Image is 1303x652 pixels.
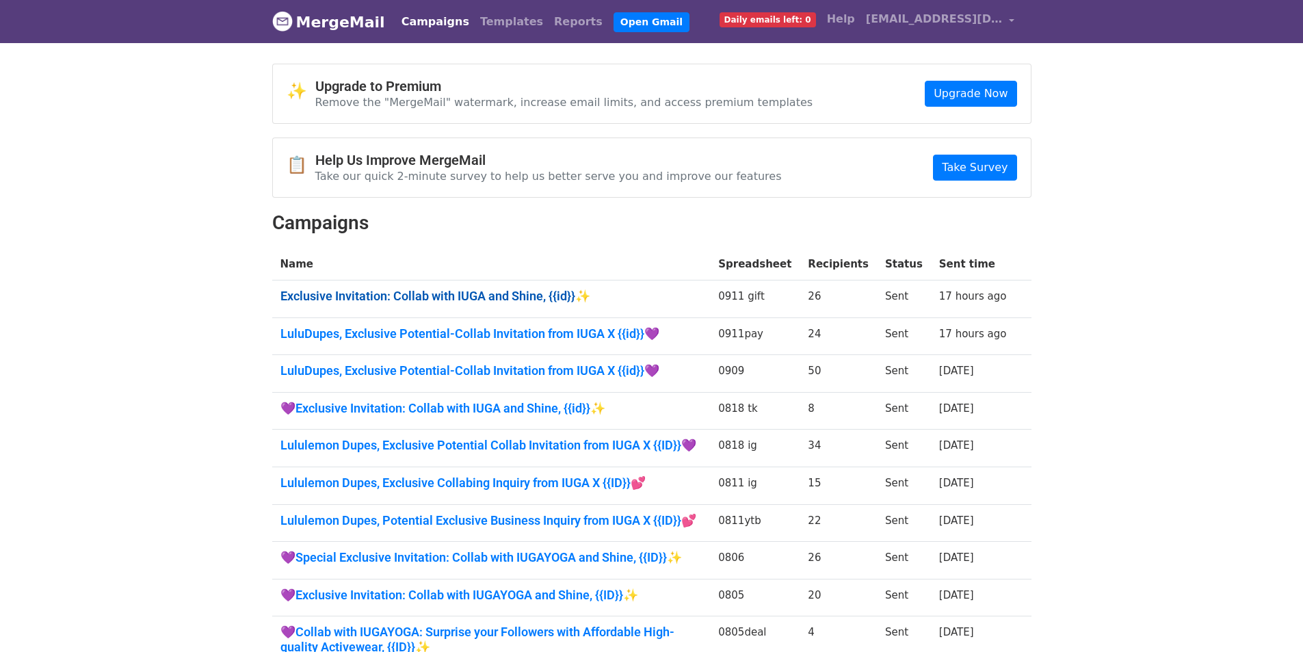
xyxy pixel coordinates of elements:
th: Name [272,248,711,281]
a: [DATE] [939,477,974,489]
td: Sent [877,317,931,355]
td: 22 [800,504,877,542]
td: 0911 gift [710,281,800,318]
a: Reports [549,8,608,36]
th: Spreadsheet [710,248,800,281]
p: Take our quick 2-minute survey to help us better serve you and improve our features [315,169,782,183]
img: MergeMail logo [272,11,293,31]
td: 26 [800,281,877,318]
td: Sent [877,579,931,616]
a: 17 hours ago [939,290,1007,302]
div: 聊天小组件 [1235,586,1303,652]
td: 0811 ig [710,467,800,505]
td: 26 [800,542,877,579]
a: [DATE] [939,439,974,452]
a: [DATE] [939,626,974,638]
td: 0806 [710,542,800,579]
th: Status [877,248,931,281]
span: 📋 [287,155,315,175]
td: 8 [800,392,877,430]
td: Sent [877,467,931,505]
td: Sent [877,430,931,467]
td: Sent [877,281,931,318]
a: 💜Exclusive Invitation: Collab with IUGAYOGA and Shine, {{ID}}✨ [280,588,702,603]
td: Sent [877,504,931,542]
td: Sent [877,392,931,430]
h4: Upgrade to Premium [315,78,813,94]
a: Lululemon Dupes, Exclusive Potential Collab Invitation from IUGA X {{ID}}💜 [280,438,702,453]
td: 0818 tk [710,392,800,430]
td: 24 [800,317,877,355]
a: MergeMail [272,8,385,36]
td: 50 [800,355,877,393]
a: [EMAIL_ADDRESS][DOMAIN_NAME] [860,5,1021,38]
a: [DATE] [939,589,974,601]
a: Templates [475,8,549,36]
a: Open Gmail [614,12,689,32]
td: 0805 [710,579,800,616]
a: Lululemon Dupes, Potential Exclusive Business Inquiry from IUGA X {{ID}}💕 [280,513,702,528]
a: Lululemon Dupes, Exclusive Collabing Inquiry from IUGA X {{ID}}💕 [280,475,702,491]
th: Recipients [800,248,877,281]
a: Upgrade Now [925,81,1016,107]
a: Exclusive Invitation: Collab with IUGA and Shine, {{id}}✨ [280,289,702,304]
a: [DATE] [939,402,974,415]
a: Help [821,5,860,33]
h2: Campaigns [272,211,1031,235]
a: [DATE] [939,551,974,564]
td: 34 [800,430,877,467]
td: 0818 ig [710,430,800,467]
a: LuluDupes, Exclusive Potential-Collab Invitation from IUGA X {{id}}💜 [280,326,702,341]
th: Sent time [931,248,1015,281]
td: 15 [800,467,877,505]
td: Sent [877,355,931,393]
span: Daily emails left: 0 [720,12,816,27]
span: ✨ [287,81,315,101]
td: Sent [877,542,931,579]
a: [DATE] [939,514,974,527]
td: 0911pay [710,317,800,355]
p: Remove the "MergeMail" watermark, increase email limits, and access premium templates [315,95,813,109]
a: 💜Special Exclusive Invitation: Collab with IUGAYOGA and Shine, {{ID}}✨ [280,550,702,565]
a: Take Survey [933,155,1016,181]
h4: Help Us Improve MergeMail [315,152,782,168]
td: 0909 [710,355,800,393]
td: 0811ytb [710,504,800,542]
a: 💜Exclusive Invitation: Collab with IUGA and Shine, {{id}}✨ [280,401,702,416]
a: LuluDupes, Exclusive Potential-Collab Invitation from IUGA X {{id}}💜 [280,363,702,378]
a: Campaigns [396,8,475,36]
iframe: Chat Widget [1235,586,1303,652]
a: 17 hours ago [939,328,1007,340]
td: 20 [800,579,877,616]
a: [DATE] [939,365,974,377]
span: [EMAIL_ADDRESS][DOMAIN_NAME] [866,11,1003,27]
a: Daily emails left: 0 [714,5,821,33]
